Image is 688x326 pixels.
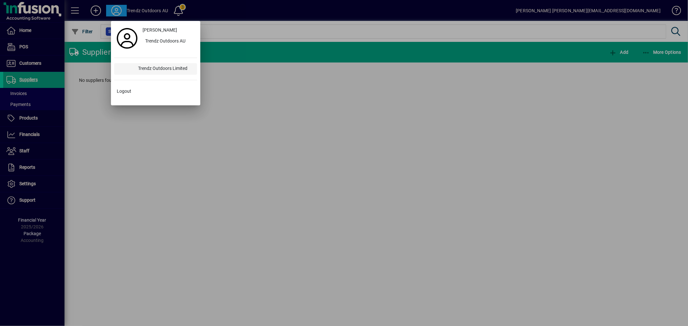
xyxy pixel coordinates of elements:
[143,27,177,34] span: [PERSON_NAME]
[140,36,197,47] button: Trendz Outdoors AU
[140,24,197,36] a: [PERSON_NAME]
[114,63,197,75] button: Trendz Outdoors Limited
[114,85,197,97] button: Logout
[114,33,140,44] a: Profile
[117,88,131,95] span: Logout
[133,63,197,75] div: Trendz Outdoors Limited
